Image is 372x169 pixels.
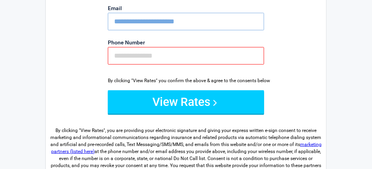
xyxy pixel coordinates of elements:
label: Phone Number [108,40,264,45]
span: View Rates [80,128,104,133]
button: View Rates [108,90,264,114]
label: Email [108,5,264,11]
div: By clicking "View Rates" you confirm the above & agree to the consents below [108,77,264,84]
a: marketing partners (listed here) [51,142,322,154]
